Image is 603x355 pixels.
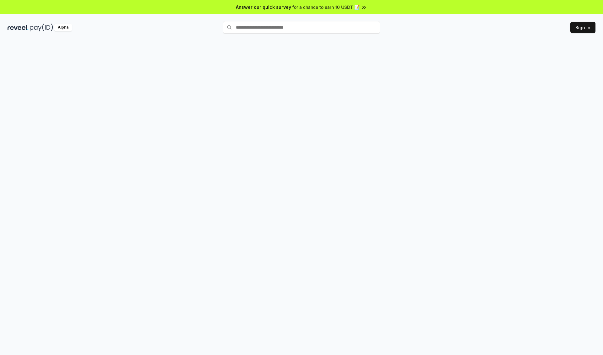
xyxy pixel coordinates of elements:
span: Answer our quick survey [236,4,291,10]
div: Alpha [54,24,72,31]
span: for a chance to earn 10 USDT 📝 [292,4,360,10]
button: Sign In [570,22,595,33]
img: pay_id [30,24,53,31]
img: reveel_dark [8,24,29,31]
